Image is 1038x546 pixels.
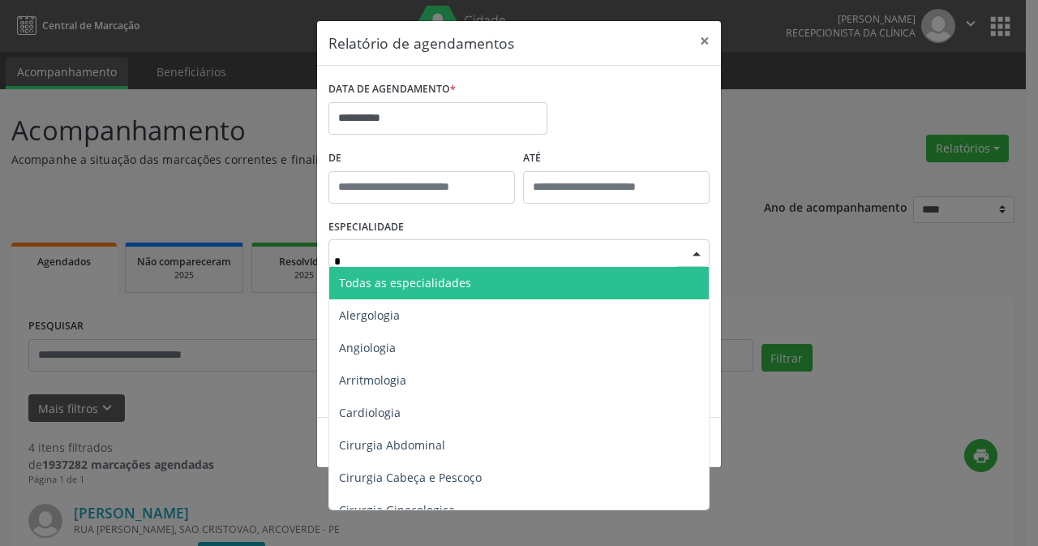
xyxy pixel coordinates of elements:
span: Todas as especialidades [339,275,471,290]
span: Cirurgia Cabeça e Pescoço [339,470,482,485]
h5: Relatório de agendamentos [328,32,514,54]
span: Cirurgia Ginecologica [339,502,455,518]
span: Angiologia [339,340,396,355]
span: Arritmologia [339,372,406,388]
label: DATA DE AGENDAMENTO [328,77,456,102]
label: De [328,146,515,171]
button: Close [688,21,721,61]
span: Cirurgia Abdominal [339,437,445,453]
label: ATÉ [523,146,710,171]
span: Alergologia [339,307,400,323]
label: ESPECIALIDADE [328,215,404,240]
span: Cardiologia [339,405,401,420]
